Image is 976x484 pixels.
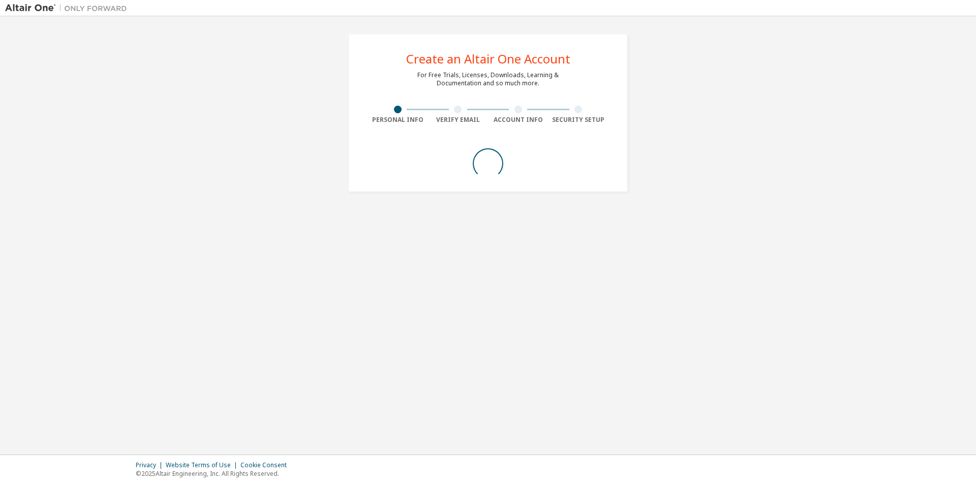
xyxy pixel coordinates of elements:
div: Website Terms of Use [166,461,240,469]
div: Privacy [136,461,166,469]
div: Cookie Consent [240,461,293,469]
div: Verify Email [428,116,489,124]
div: Account Info [488,116,548,124]
div: For Free Trials, Licenses, Downloads, Learning & Documentation and so much more. [417,71,559,87]
div: Personal Info [368,116,428,124]
div: Security Setup [548,116,609,124]
p: © 2025 Altair Engineering, Inc. All Rights Reserved. [136,469,293,478]
img: Altair One [5,3,132,13]
div: Create an Altair One Account [406,53,570,65]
